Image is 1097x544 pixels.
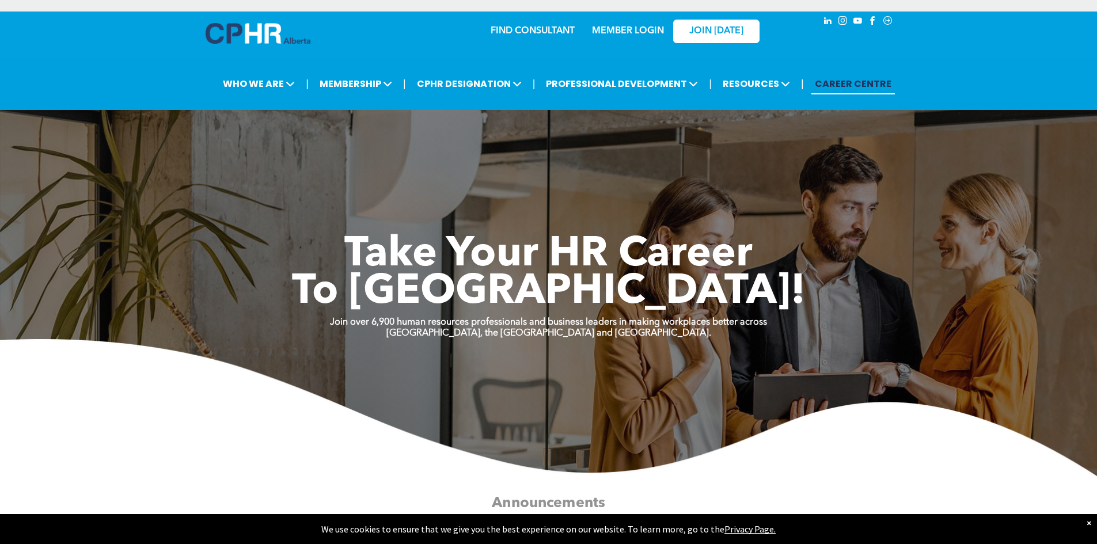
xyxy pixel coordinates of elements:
[542,73,701,94] span: PROFESSIONAL DEVELOPMENT
[533,72,536,96] li: |
[306,72,309,96] li: |
[811,73,895,94] a: CAREER CENTRE
[689,26,743,37] span: JOIN [DATE]
[344,234,753,276] span: Take Your HR Career
[673,20,760,43] a: JOIN [DATE]
[1087,517,1091,528] div: Dismiss notification
[219,73,298,94] span: WHO WE ARE
[413,73,525,94] span: CPHR DESIGNATION
[403,72,406,96] li: |
[882,14,894,30] a: Social network
[330,318,767,327] strong: Join over 6,900 human resources professionals and business leaders in making workplaces better ac...
[492,496,605,510] span: Announcements
[724,523,776,535] a: Privacy Page.
[592,26,664,36] a: MEMBER LOGIN
[316,73,396,94] span: MEMBERSHIP
[206,23,310,44] img: A blue and white logo for cp alberta
[867,14,879,30] a: facebook
[852,14,864,30] a: youtube
[801,72,804,96] li: |
[292,272,806,313] span: To [GEOGRAPHIC_DATA]!
[719,73,794,94] span: RESOURCES
[709,72,712,96] li: |
[491,26,575,36] a: FIND CONSULTANT
[822,14,834,30] a: linkedin
[386,329,711,338] strong: [GEOGRAPHIC_DATA], the [GEOGRAPHIC_DATA] and [GEOGRAPHIC_DATA].
[837,14,849,30] a: instagram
